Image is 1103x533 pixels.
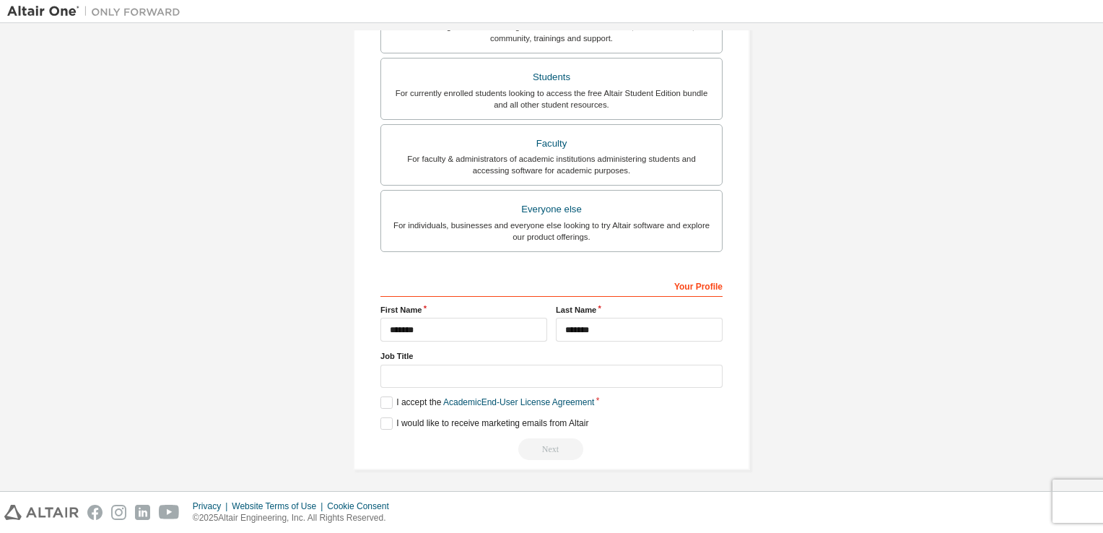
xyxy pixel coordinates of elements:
[135,505,150,520] img: linkedin.svg
[380,438,723,460] div: Read and acccept EULA to continue
[111,505,126,520] img: instagram.svg
[443,397,594,407] a: Academic End-User License Agreement
[232,500,327,512] div: Website Terms of Use
[390,67,713,87] div: Students
[4,505,79,520] img: altair_logo.svg
[556,304,723,316] label: Last Name
[390,87,713,110] div: For currently enrolled students looking to access the free Altair Student Edition bundle and all ...
[380,396,594,409] label: I accept the
[159,505,180,520] img: youtube.svg
[380,274,723,297] div: Your Profile
[87,505,103,520] img: facebook.svg
[380,417,588,430] label: I would like to receive marketing emails from Altair
[327,500,397,512] div: Cookie Consent
[7,4,188,19] img: Altair One
[390,21,713,44] div: For existing customers looking to access software downloads, HPC resources, community, trainings ...
[390,134,713,154] div: Faculty
[390,153,713,176] div: For faculty & administrators of academic institutions administering students and accessing softwa...
[390,199,713,220] div: Everyone else
[380,304,547,316] label: First Name
[380,350,723,362] label: Job Title
[193,512,398,524] p: © 2025 Altair Engineering, Inc. All Rights Reserved.
[390,220,713,243] div: For individuals, businesses and everyone else looking to try Altair software and explore our prod...
[193,500,232,512] div: Privacy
